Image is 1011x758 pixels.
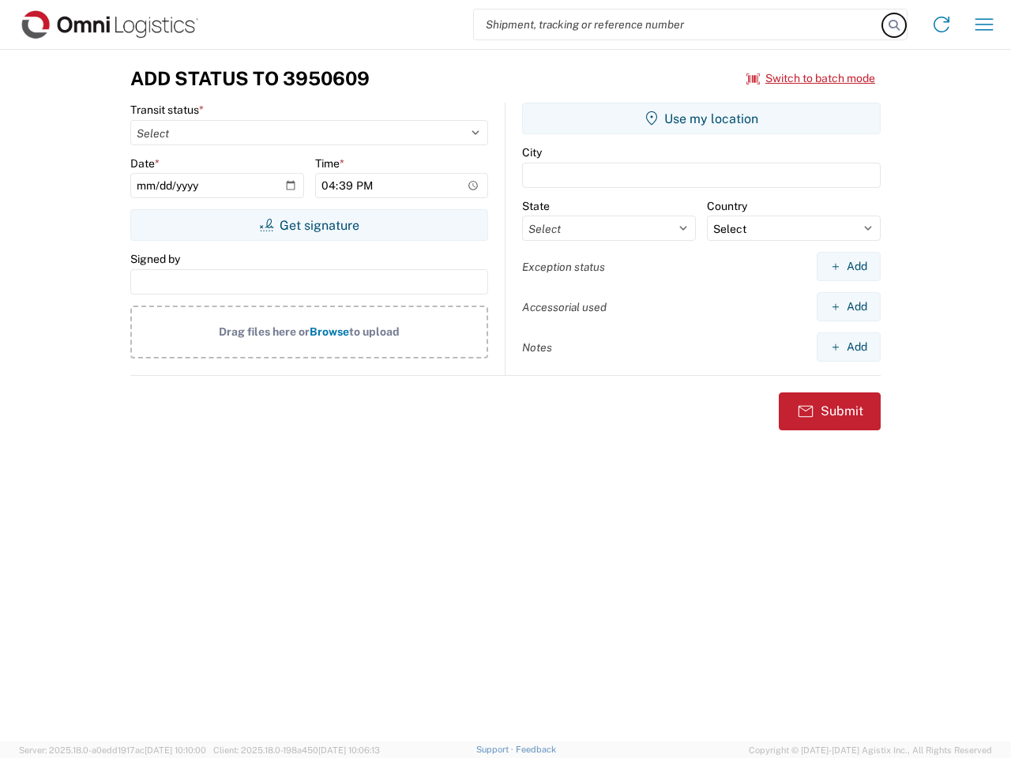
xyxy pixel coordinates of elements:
[145,745,206,755] span: [DATE] 10:10:00
[315,156,344,171] label: Time
[522,260,605,274] label: Exception status
[130,156,160,171] label: Date
[213,745,380,755] span: Client: 2025.18.0-198a450
[522,340,552,355] label: Notes
[817,252,881,281] button: Add
[130,103,204,117] label: Transit status
[476,745,516,754] a: Support
[522,300,607,314] label: Accessorial used
[219,325,310,338] span: Drag files here or
[779,392,881,430] button: Submit
[130,67,370,90] h3: Add Status to 3950609
[707,199,747,213] label: Country
[522,103,881,134] button: Use my location
[19,745,206,755] span: Server: 2025.18.0-a0edd1917ac
[746,66,875,92] button: Switch to batch mode
[130,252,180,266] label: Signed by
[516,745,556,754] a: Feedback
[749,743,992,757] span: Copyright © [DATE]-[DATE] Agistix Inc., All Rights Reserved
[817,332,881,362] button: Add
[522,199,550,213] label: State
[130,209,488,241] button: Get signature
[310,325,349,338] span: Browse
[522,145,542,159] label: City
[474,9,883,39] input: Shipment, tracking or reference number
[318,745,380,755] span: [DATE] 10:06:13
[817,292,881,321] button: Add
[349,325,400,338] span: to upload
